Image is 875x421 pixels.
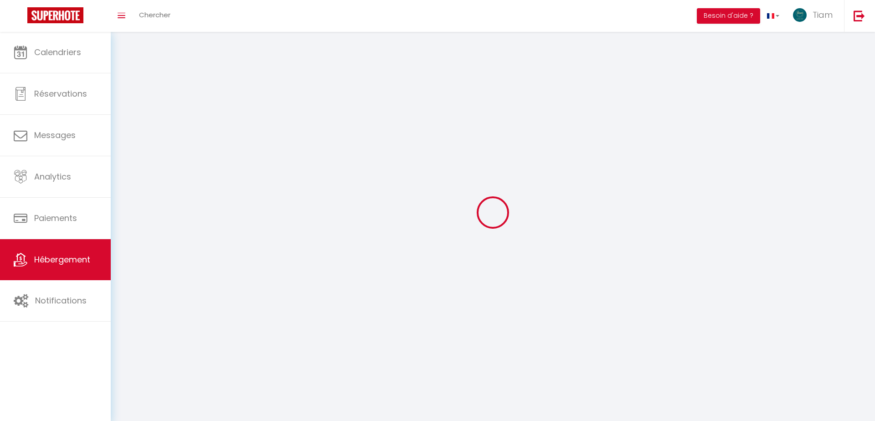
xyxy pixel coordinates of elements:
span: Analytics [34,171,71,182]
span: Paiements [34,212,77,224]
span: Hébergement [34,254,90,265]
span: Calendriers [34,46,81,58]
span: Chercher [139,10,170,20]
button: Besoin d'aide ? [697,8,760,24]
span: Réservations [34,88,87,99]
img: Super Booking [27,7,83,23]
span: Messages [34,129,76,141]
span: Notifications [35,295,87,306]
span: Tiam [813,9,833,21]
img: logout [854,10,865,21]
img: ... [793,8,807,22]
